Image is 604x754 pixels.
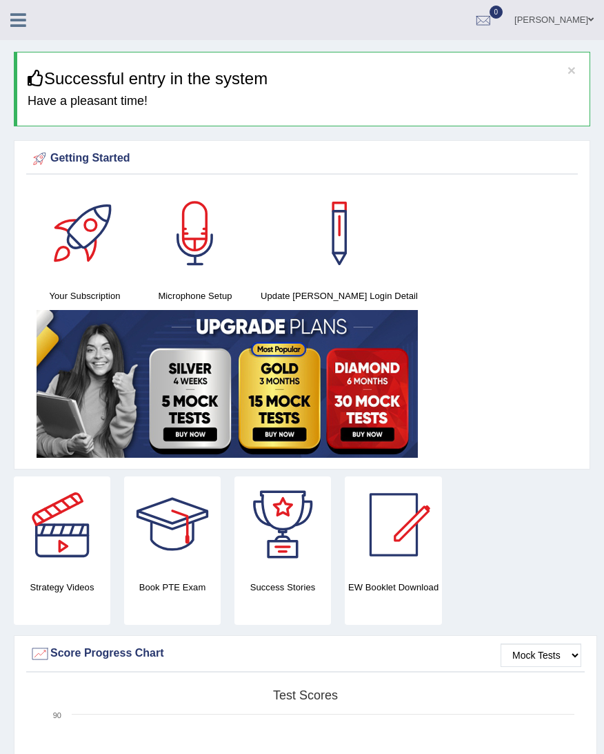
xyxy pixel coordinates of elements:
[147,289,243,303] h4: Microphone Setup
[234,580,331,594] h4: Success Stories
[257,289,421,303] h4: Update [PERSON_NAME] Login Detail
[567,63,576,77] button: ×
[30,148,574,169] div: Getting Started
[490,6,503,19] span: 0
[124,580,221,594] h4: Book PTE Exam
[345,580,442,594] h4: EW Booklet Download
[273,688,338,702] tspan: Test scores
[37,289,133,303] h4: Your Subscription
[30,644,581,664] div: Score Progress Chart
[28,70,579,88] h3: Successful entry in the system
[53,711,61,719] text: 90
[14,580,110,594] h4: Strategy Videos
[37,310,418,458] img: small5.jpg
[28,95,579,108] h4: Have a pleasant time!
